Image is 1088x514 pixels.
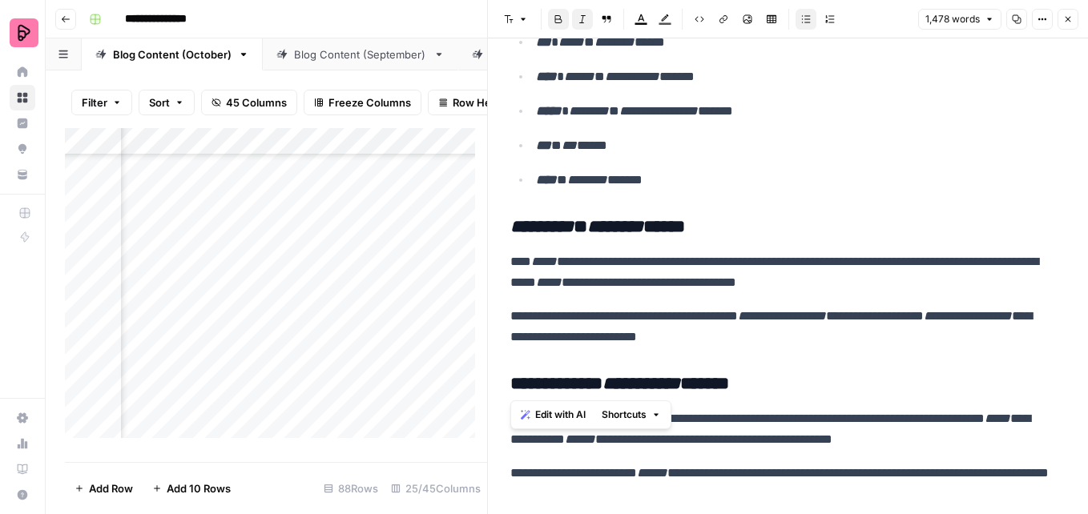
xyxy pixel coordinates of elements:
[10,162,35,187] a: Your Data
[65,476,143,501] button: Add Row
[514,404,592,425] button: Edit with AI
[10,13,35,53] button: Workspace: Preply
[10,482,35,508] button: Help + Support
[149,94,170,110] span: Sort
[113,46,232,62] div: Blog Content (October)
[453,94,510,110] span: Row Height
[304,90,421,115] button: Freeze Columns
[263,38,458,70] a: Blog Content (September)
[10,85,35,110] a: Browse
[10,110,35,136] a: Insights
[71,90,132,115] button: Filter
[10,18,38,47] img: Preply Logo
[10,136,35,162] a: Opportunities
[428,90,521,115] button: Row Height
[226,94,287,110] span: 45 Columns
[82,94,107,110] span: Filter
[143,476,240,501] button: Add 10 Rows
[139,90,195,115] button: Sort
[602,408,647,422] span: Shortcuts
[458,38,591,70] a: Listicles - WIP
[317,476,385,501] div: 88 Rows
[10,405,35,431] a: Settings
[10,431,35,456] a: Usage
[595,404,667,425] button: Shortcuts
[535,408,586,422] span: Edit with AI
[10,456,35,482] a: Learning Hub
[89,480,133,496] span: Add Row
[385,476,487,501] div: 25/45 Columns
[82,38,263,70] a: Blog Content (October)
[201,90,297,115] button: 45 Columns
[167,480,231,496] span: Add 10 Rows
[294,46,427,62] div: Blog Content (September)
[328,94,411,110] span: Freeze Columns
[918,9,1001,30] button: 1,478 words
[925,12,980,26] span: 1,478 words
[10,59,35,85] a: Home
